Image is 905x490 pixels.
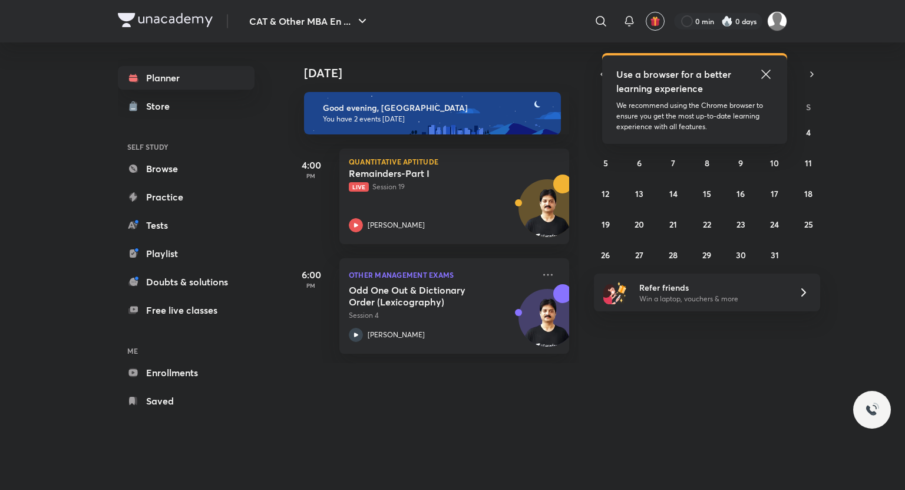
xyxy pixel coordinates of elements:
button: October 5, 2025 [596,153,615,172]
a: Company Logo [118,13,213,30]
abbr: October 28, 2025 [669,249,678,261]
a: Practice [118,185,255,209]
img: Nitin [767,11,787,31]
abbr: October 26, 2025 [601,249,610,261]
abbr: October 16, 2025 [736,188,745,199]
button: October 8, 2025 [698,153,716,172]
button: avatar [646,12,665,31]
abbr: October 8, 2025 [705,157,709,169]
abbr: October 27, 2025 [635,249,643,261]
abbr: October 17, 2025 [771,188,778,199]
h6: ME [118,341,255,361]
abbr: October 15, 2025 [703,188,711,199]
abbr: October 4, 2025 [806,127,811,138]
img: referral [603,281,627,304]
button: CAT & Other MBA En ... [242,9,376,33]
h5: Odd One Out & Dictionary Order (Lexicography) [349,284,496,308]
a: Store [118,94,255,118]
button: October 21, 2025 [664,215,683,234]
img: Avatar [519,186,576,242]
button: October 31, 2025 [765,245,784,264]
img: avatar [650,16,660,27]
p: Other Management Exams [349,268,534,282]
abbr: October 23, 2025 [736,219,745,230]
abbr: October 25, 2025 [804,219,813,230]
a: Enrollments [118,361,255,384]
a: Tests [118,213,255,237]
h6: SELF STUDY [118,137,255,157]
button: October 13, 2025 [630,184,649,203]
button: October 23, 2025 [731,215,750,234]
button: October 11, 2025 [799,153,818,172]
div: Store [146,99,177,113]
button: October 12, 2025 [596,184,615,203]
button: October 17, 2025 [765,184,784,203]
a: Planner [118,66,255,90]
img: ttu [865,403,879,417]
p: PM [288,282,335,289]
button: October 22, 2025 [698,215,716,234]
abbr: Saturday [806,101,811,113]
button: October 18, 2025 [799,184,818,203]
abbr: October 20, 2025 [635,219,644,230]
button: October 28, 2025 [664,245,683,264]
p: Win a laptop, vouchers & more [639,294,784,304]
p: PM [288,172,335,179]
a: Saved [118,389,255,413]
abbr: October 18, 2025 [804,188,812,199]
button: October 24, 2025 [765,215,784,234]
abbr: October 30, 2025 [736,249,746,261]
abbr: October 24, 2025 [770,219,779,230]
abbr: October 21, 2025 [669,219,677,230]
abbr: October 11, 2025 [805,157,812,169]
img: evening [304,92,561,134]
abbr: October 13, 2025 [635,188,643,199]
button: October 19, 2025 [596,215,615,234]
p: Session 4 [349,310,534,321]
abbr: October 5, 2025 [603,157,608,169]
abbr: October 10, 2025 [770,157,779,169]
abbr: October 6, 2025 [637,157,642,169]
abbr: October 9, 2025 [738,157,743,169]
a: Free live classes [118,298,255,322]
p: [PERSON_NAME] [368,220,425,231]
a: Browse [118,157,255,180]
h5: Use a browser for a better learning experience [616,67,734,96]
button: October 10, 2025 [765,153,784,172]
button: October 9, 2025 [731,153,750,172]
p: Session 19 [349,182,534,192]
button: October 20, 2025 [630,215,649,234]
h5: 6:00 [288,268,335,282]
a: Doubts & solutions [118,270,255,294]
abbr: October 31, 2025 [771,249,779,261]
button: October 29, 2025 [698,245,716,264]
abbr: October 14, 2025 [669,188,678,199]
button: October 25, 2025 [799,215,818,234]
h4: [DATE] [304,66,581,80]
img: streak [721,15,733,27]
button: October 14, 2025 [664,184,683,203]
abbr: October 12, 2025 [602,188,609,199]
h6: Refer friends [639,281,784,294]
button: October 6, 2025 [630,153,649,172]
h5: 4:00 [288,158,335,172]
button: October 26, 2025 [596,245,615,264]
abbr: October 7, 2025 [671,157,675,169]
span: Live [349,182,369,192]
p: We recommend using the Chrome browser to ensure you get the most up-to-date learning experience w... [616,100,773,132]
button: October 30, 2025 [731,245,750,264]
abbr: October 29, 2025 [702,249,711,261]
p: You have 2 events [DATE] [323,114,550,124]
p: [PERSON_NAME] [368,330,425,340]
h5: Remainders-Part I [349,167,496,179]
img: Avatar [519,295,576,352]
img: Company Logo [118,13,213,27]
abbr: October 19, 2025 [602,219,610,230]
button: October 27, 2025 [630,245,649,264]
h6: Good evening, [GEOGRAPHIC_DATA] [323,103,550,113]
button: October 16, 2025 [731,184,750,203]
p: Quantitative Aptitude [349,158,560,165]
button: October 4, 2025 [799,123,818,142]
abbr: October 22, 2025 [703,219,711,230]
a: Playlist [118,242,255,265]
